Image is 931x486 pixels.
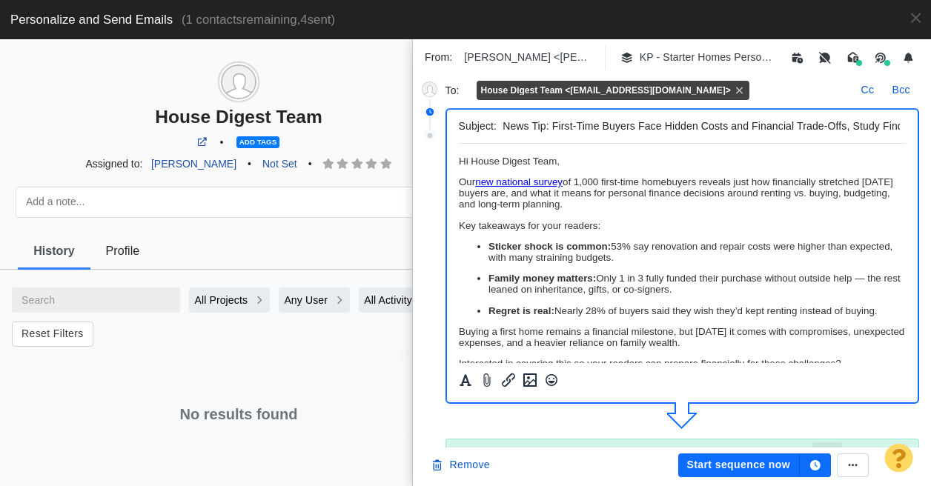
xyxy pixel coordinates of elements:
[217,133,226,152] span: •
[221,64,256,99] img: 84e437503d10a5b4c92e190a02f730e1
[185,13,192,27] span: 1
[300,13,307,27] span: 4
[254,152,306,177] a: Not Set
[236,136,282,147] a: Add tags
[196,13,243,27] span: contacts
[305,155,314,173] span: •
[106,244,140,257] span: Profile
[236,136,279,149] span: Add tags
[142,152,245,177] a: [PERSON_NAME]
[30,129,137,140] strong: Family money matters:
[92,65,404,76] strong: 28% of first-time buyers wish they’d kept renting instead of buying
[245,155,254,173] span: •
[30,97,152,108] strong: Sticker shock is common:
[30,162,448,173] p: Nearly 28% of buyers said they wish they’d kept renting instead of buying.
[30,129,448,151] p: Only 1 in 3 fully funded their purchase without outside help — the rest leaned on inheritance, gi...
[30,97,448,119] p: 53% say renovation and repair costs were higher than expected, with many straining budgets.
[18,228,90,273] a: History
[10,13,173,27] span: Personalize and Send Emails
[182,13,335,27] span: ( remaining, sent)
[16,33,104,44] a: new national survey
[33,244,74,257] span: History
[30,162,96,173] strong: Regret is real:
[90,228,156,273] a: Profile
